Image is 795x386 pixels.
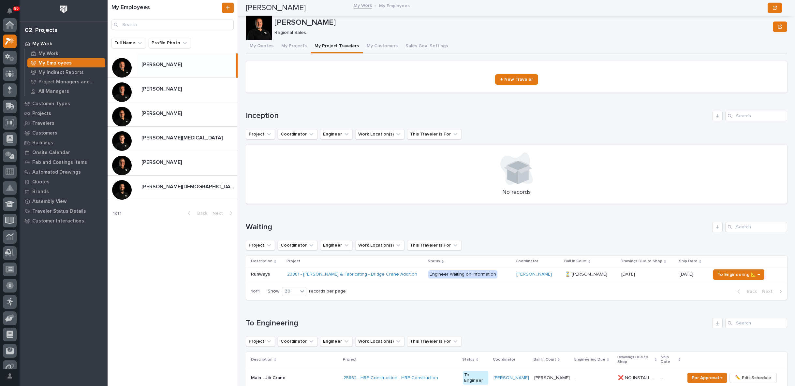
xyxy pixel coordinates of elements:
[32,101,70,107] p: Customer Types
[516,258,538,265] p: Coordinator
[246,129,275,139] button: Project
[268,289,279,294] p: Show
[692,374,723,382] span: For Approval →
[111,4,221,11] h1: My Employees
[251,270,271,277] p: Runways
[617,354,654,366] p: Drawings Due to Shop
[428,258,440,265] p: Status
[251,258,272,265] p: Description
[621,258,662,265] p: Drawings Due to Shop
[38,70,84,76] p: My Indirect Reports
[149,38,191,48] button: Profile Photo
[621,270,636,277] p: [DATE]
[287,272,417,277] a: 23881 - [PERSON_NAME] & Fabricating - Bridge Crane Addition
[402,40,452,53] button: Sales Goal Settings
[14,6,19,11] p: 90
[717,271,760,279] span: To Engineering 📐 →
[108,78,238,102] a: [PERSON_NAME][PERSON_NAME]
[713,269,764,280] button: To Engineering 📐 →
[246,111,710,121] h1: Inception
[565,270,609,277] p: ⏳ [PERSON_NAME]
[193,210,207,216] span: Back
[462,356,475,363] p: Status
[762,289,776,294] span: Next
[20,206,108,216] a: Traveler Status Details
[38,79,103,85] p: Project Managers and Engineers
[355,336,405,347] button: Work Location(s)
[25,68,108,77] a: My Indirect Reports
[379,2,410,9] p: My Employees
[141,109,183,117] p: [PERSON_NAME]
[516,272,552,277] a: [PERSON_NAME]
[680,272,705,277] p: [DATE]
[25,27,57,34] div: 02. Projects
[108,102,238,127] a: [PERSON_NAME][PERSON_NAME]
[246,240,275,250] button: Project
[407,240,462,250] button: This Traveler is For
[111,38,146,48] button: Full Name
[32,179,50,185] p: Quotes
[32,189,49,195] p: Brands
[661,354,676,366] p: Ship Date
[108,53,238,78] a: [PERSON_NAME][PERSON_NAME]
[246,222,710,232] h1: Waiting
[108,151,238,176] a: [PERSON_NAME][PERSON_NAME]
[210,210,238,216] button: Next
[320,336,353,347] button: Engineer
[278,129,317,139] button: Coordinator
[493,356,515,363] p: Coordinator
[287,258,300,265] p: Project
[743,289,757,294] span: Back
[661,375,679,381] p: -
[246,267,787,282] tr: RunwaysRunways 23881 - [PERSON_NAME] & Fabricating - Bridge Crane Addition Engineer Waiting on In...
[111,20,234,30] input: Search
[534,374,571,381] p: [PERSON_NAME]
[108,176,238,200] a: [PERSON_NAME][DEMOGRAPHIC_DATA][PERSON_NAME][DEMOGRAPHIC_DATA]
[141,182,236,190] p: [PERSON_NAME][DEMOGRAPHIC_DATA]
[251,356,272,363] p: Description
[20,216,108,226] a: Customer Interactions
[500,77,533,82] span: + New Traveler
[534,356,556,363] p: Ball In Court
[108,127,238,151] a: [PERSON_NAME][MEDICAL_DATA][PERSON_NAME][MEDICAL_DATA]
[687,373,727,383] button: For Approval →
[618,374,658,381] p: ❌ NO INSTALL DATE!
[20,118,108,128] a: Travelers
[493,375,529,381] a: [PERSON_NAME]
[25,87,108,96] a: All Managers
[344,375,438,381] a: 25852 - HRP Construction - HRP Construction
[246,283,265,299] p: 1 of 1
[759,289,787,294] button: Next
[38,89,69,94] p: All Managers
[575,375,612,381] p: -
[32,208,86,214] p: Traveler Status Details
[732,289,759,294] button: Back
[725,318,787,328] input: Search
[320,240,353,250] button: Engineer
[725,222,787,232] input: Search
[407,129,462,139] button: This Traveler is For
[20,128,108,138] a: Customers
[32,218,84,224] p: Customer Interactions
[246,40,277,53] button: My Quotes
[20,99,108,108] a: Customer Types
[183,210,210,216] button: Back
[3,4,17,18] button: Notifications
[141,158,183,165] p: [PERSON_NAME]
[32,41,52,47] p: My Work
[309,289,346,294] p: records per page
[32,150,70,156] p: Onsite Calendar
[8,8,17,18] div: Notifications90
[20,157,108,167] a: Fab and Coatings Items
[363,40,402,53] button: My Customers
[20,167,108,177] a: Automated Drawings
[32,121,54,126] p: Travelers
[20,108,108,118] a: Projects
[564,258,587,265] p: Ball In Court
[407,336,462,347] button: This Traveler is For
[25,49,108,58] a: My Work
[20,177,108,187] a: Quotes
